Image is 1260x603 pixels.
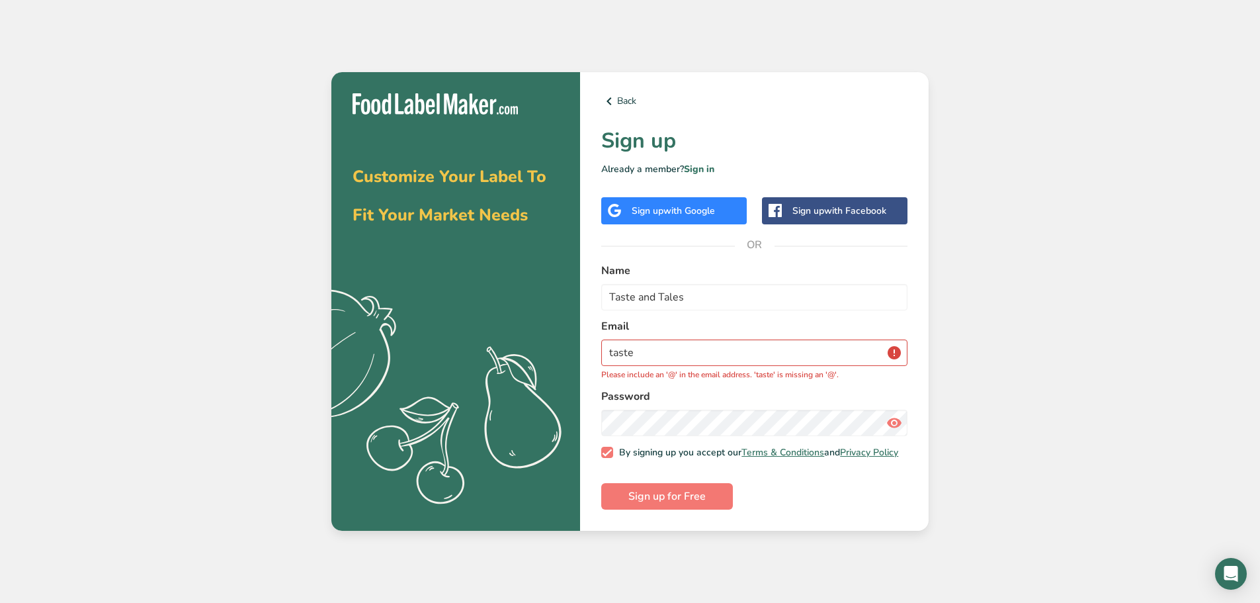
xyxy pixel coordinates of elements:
span: with Google [663,205,715,217]
p: Already a member? [601,162,907,176]
div: Open Intercom Messenger [1215,558,1247,590]
h1: Sign up [601,125,907,157]
span: with Facebook [824,205,886,217]
a: Privacy Policy [840,446,898,459]
img: Food Label Maker [353,93,518,115]
div: Sign up [792,204,886,218]
p: Please include an '@' in the email address. 'taste' is missing an '@'. [601,369,907,381]
a: Terms & Conditions [741,446,824,459]
div: Sign up [632,204,715,218]
a: Sign in [684,163,714,175]
label: Email [601,318,907,334]
button: Sign up for Free [601,483,733,510]
input: email@example.com [601,340,907,366]
span: Customize Your Label To Fit Your Market Needs [353,165,546,226]
label: Name [601,263,907,279]
span: OR [735,225,775,265]
span: By signing up you accept our and [613,447,899,459]
span: Sign up for Free [628,488,706,504]
a: Back [601,93,907,109]
input: John Doe [601,284,907,310]
label: Password [601,389,907,404]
